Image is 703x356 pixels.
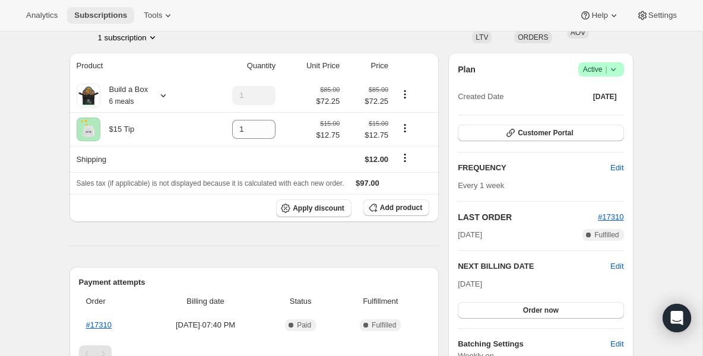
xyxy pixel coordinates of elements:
h2: Payment attempts [79,276,430,288]
th: Shipping [69,146,199,172]
span: $72.25 [316,96,340,107]
small: $15.00 [369,120,388,127]
img: product img [77,117,100,141]
span: Subscriptions [74,11,127,20]
span: Add product [380,203,422,212]
span: Active [583,63,619,75]
small: 6 meals [109,97,134,106]
h6: Batching Settings [458,338,610,350]
span: Settings [648,11,677,20]
span: $12.00 [365,155,388,164]
span: Apply discount [293,204,344,213]
a: #17310 [86,320,112,329]
th: Product [69,53,199,79]
button: Add product [363,199,429,216]
span: $12.75 [347,129,388,141]
button: Tools [137,7,181,24]
a: #17310 [598,212,623,221]
th: Order [79,288,145,314]
small: $85.00 [369,86,388,93]
button: [DATE] [586,88,624,105]
button: Product actions [98,31,159,43]
small: $85.00 [320,86,340,93]
span: Edit [610,338,623,350]
button: Subscriptions [67,7,134,24]
span: Tools [144,11,162,20]
span: [DATE] [458,279,482,288]
button: Edit [610,260,623,272]
div: Build a Box [100,84,148,107]
span: Fulfilled [594,230,619,240]
button: Order now [458,302,623,319]
button: Analytics [19,7,65,24]
span: AOV [571,28,585,37]
span: Status [270,295,331,307]
th: Unit Price [279,53,343,79]
span: Every 1 week [458,181,504,190]
h2: Plan [458,63,476,75]
span: $12.75 [316,129,340,141]
span: $97.00 [356,179,379,187]
span: ORDERS [518,33,548,42]
span: Billing date [148,295,262,307]
span: Analytics [26,11,58,20]
span: [DATE] [593,92,617,101]
h2: FREQUENCY [458,162,610,174]
span: Order now [523,306,559,315]
span: [DATE] · 07:40 PM [148,319,262,331]
span: Created Date [458,91,503,103]
h2: NEXT BILLING DATE [458,260,610,272]
span: Sales tax (if applicable) is not displayed because it is calculated with each new order. [77,179,344,187]
button: Shipping actions [395,151,414,164]
button: Customer Portal [458,125,623,141]
span: Help [591,11,607,20]
h2: LAST ORDER [458,211,598,223]
span: | [605,65,607,74]
button: Edit [603,335,631,354]
span: [DATE] [458,229,482,241]
button: Edit [603,158,631,177]
img: product img [77,84,100,107]
div: Open Intercom Messenger [663,304,691,332]
button: Settings [629,7,684,24]
button: Apply discount [276,199,351,217]
button: Help [572,7,626,24]
button: Product actions [395,88,414,101]
span: Fulfillment [338,295,422,307]
span: Fulfilled [372,320,396,330]
th: Quantity [199,53,279,79]
small: $15.00 [320,120,340,127]
th: Price [343,53,392,79]
span: Edit [610,162,623,174]
span: Customer Portal [518,128,573,138]
div: $15 Tip [100,123,135,135]
span: LTV [476,33,488,42]
button: Product actions [395,122,414,135]
span: $72.25 [347,96,388,107]
button: #17310 [598,211,623,223]
span: Paid [297,320,311,330]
